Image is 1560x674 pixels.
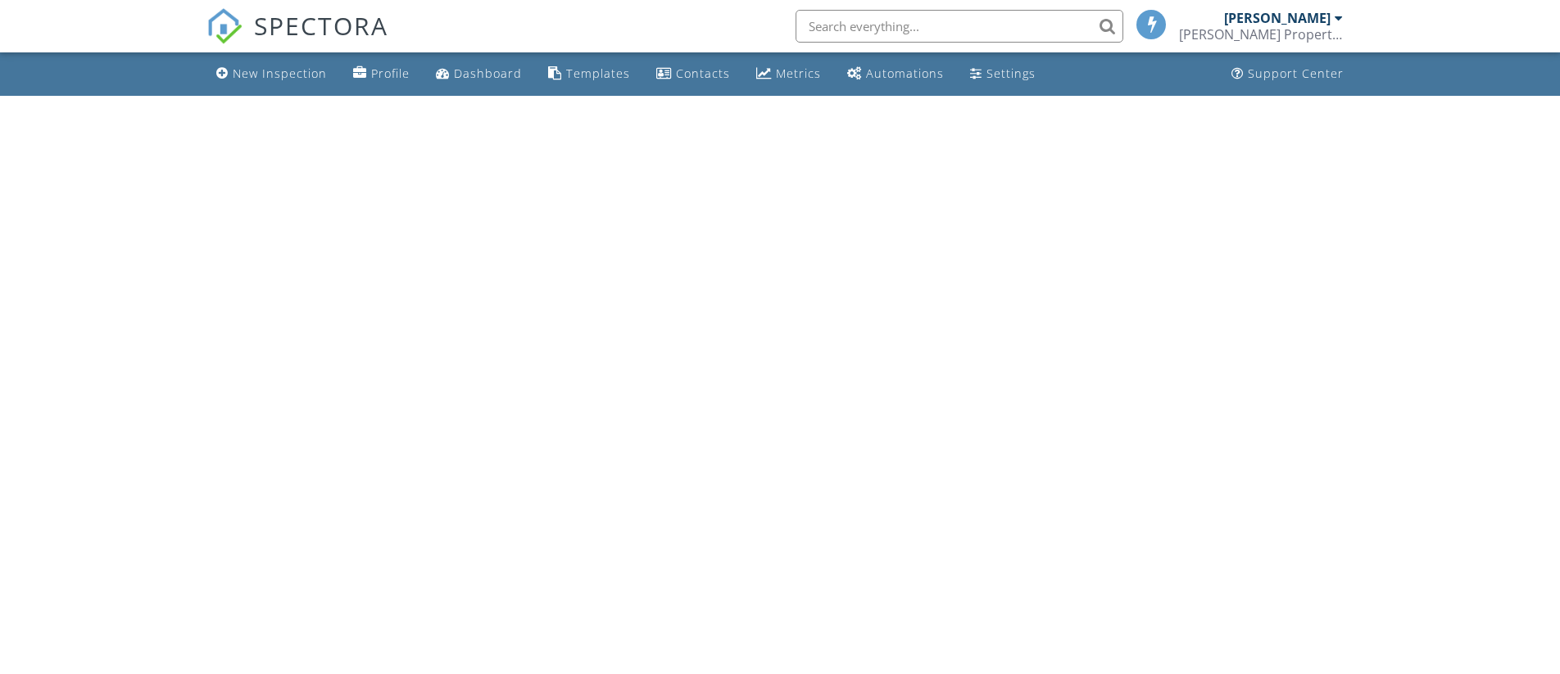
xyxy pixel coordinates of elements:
[347,59,416,89] a: Company Profile
[233,66,327,81] div: New Inspection
[206,22,388,57] a: SPECTORA
[964,59,1042,89] a: Settings
[206,8,243,44] img: The Best Home Inspection Software - Spectora
[371,66,410,81] div: Profile
[841,59,950,89] a: Automations (Basic)
[254,8,388,43] span: SPECTORA
[650,59,737,89] a: Contacts
[1248,66,1344,81] div: Support Center
[454,66,522,81] div: Dashboard
[986,66,1036,81] div: Settings
[429,59,528,89] a: Dashboard
[750,59,828,89] a: Metrics
[1224,10,1331,26] div: [PERSON_NAME]
[1225,59,1350,89] a: Support Center
[796,10,1123,43] input: Search everything...
[210,59,333,89] a: New Inspection
[776,66,821,81] div: Metrics
[866,66,944,81] div: Automations
[542,59,637,89] a: Templates
[676,66,730,81] div: Contacts
[1179,26,1343,43] div: Robertson Property Inspections
[566,66,630,81] div: Templates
